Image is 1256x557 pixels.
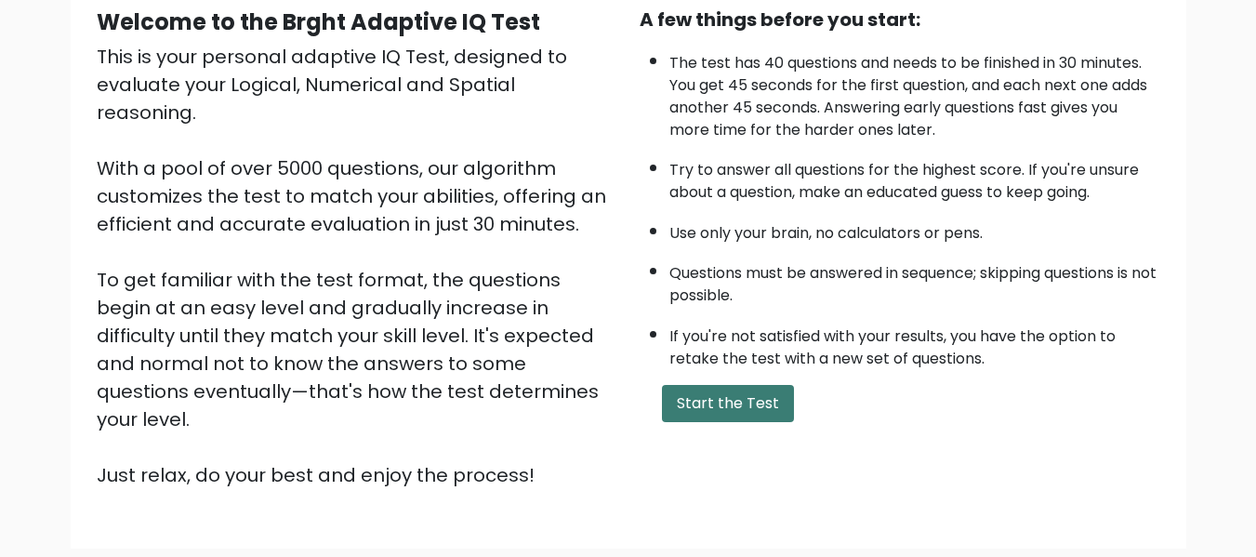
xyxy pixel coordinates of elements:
b: Welcome to the Brght Adaptive IQ Test [97,7,540,37]
li: If you're not satisfied with your results, you have the option to retake the test with a new set ... [669,316,1160,370]
li: Try to answer all questions for the highest score. If you're unsure about a question, make an edu... [669,150,1160,204]
button: Start the Test [662,385,794,422]
li: Questions must be answered in sequence; skipping questions is not possible. [669,253,1160,307]
li: Use only your brain, no calculators or pens. [669,213,1160,245]
div: This is your personal adaptive IQ Test, designed to evaluate your Logical, Numerical and Spatial ... [97,43,617,489]
div: A few things before you start: [640,6,1160,33]
li: The test has 40 questions and needs to be finished in 30 minutes. You get 45 seconds for the firs... [669,43,1160,141]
